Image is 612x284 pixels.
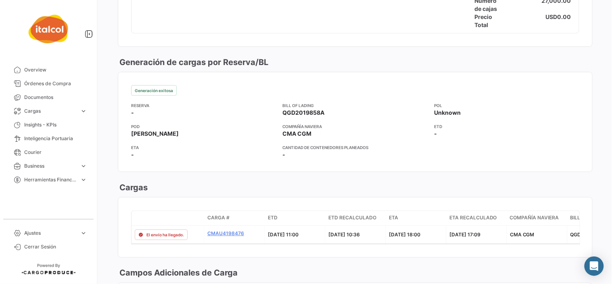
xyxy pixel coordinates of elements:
datatable-header-cell: ETD [265,211,325,225]
img: italcol-logo.png [28,10,69,50]
span: Generación exitosa [135,87,173,94]
span: expand_more [80,107,87,115]
a: Órdenes de Compra [6,77,90,90]
span: - [131,109,134,117]
span: ETA Recalculado [449,214,497,221]
span: Herramientas Financieras [24,176,77,183]
app-card-info-title: POL [434,102,579,109]
a: Inteligencia Portuaria [6,132,90,145]
h4: USD [546,13,558,21]
app-card-info-title: POD [131,123,276,130]
a: Overview [6,63,90,77]
span: Insights - KPIs [24,121,87,128]
span: Carga # [207,214,230,221]
a: CMAU4198476 [207,230,261,237]
span: expand_more [80,176,87,183]
span: ETA [389,214,398,221]
span: Cargas [24,107,77,115]
span: Cerrar Sesión [24,243,87,250]
span: [DATE] 10:36 [328,231,360,238]
span: Documentos [24,94,87,101]
datatable-header-cell: ETD Recalculado [325,211,386,225]
span: Ajustes [24,229,77,237]
h3: Campos Adicionales de Carga [118,267,238,279]
span: QGD2019858A [283,109,325,117]
datatable-header-cell: ETA [386,211,446,225]
datatable-header-cell: Carga # [204,211,265,225]
h3: Generación de cargas por Reserva/BL [118,57,268,68]
h4: Precio Total [475,13,504,29]
app-card-info-title: ETA [131,144,276,151]
span: [DATE] 17:09 [449,231,480,238]
app-card-info-title: ETD [434,123,579,130]
span: [DATE] 18:00 [389,231,420,238]
span: CMA CGM [510,231,535,238]
span: [DATE] 11:00 [268,231,299,238]
span: Unknown [434,109,461,117]
app-card-info-title: Reserva [131,102,276,109]
h3: Cargas [118,182,148,193]
span: CMA CGM [283,130,312,138]
span: expand_more [80,229,87,237]
span: expand_more [80,162,87,170]
datatable-header-cell: ETA Recalculado [446,211,507,225]
h4: 0.00 [558,13,571,21]
span: Overview [24,66,87,74]
datatable-header-cell: Compañía naviera [507,211,567,225]
span: Órdenes de Compra [24,80,87,87]
app-card-info-title: Cantidad de contenedores planeados [283,144,428,151]
span: ETD [268,214,278,221]
a: Documentos [6,90,90,104]
span: - [434,130,437,138]
app-card-info-title: Bill of Lading [283,102,428,109]
div: Abrir Intercom Messenger [585,257,604,276]
span: - [283,151,286,159]
span: Business [24,162,77,170]
span: Compañía naviera [510,214,559,221]
span: - [131,151,134,159]
span: [PERSON_NAME] [131,130,179,138]
span: Inteligencia Portuaria [24,135,87,142]
a: Courier [6,145,90,159]
span: El envío ha llegado. [146,231,184,238]
span: Courier [24,149,87,156]
app-card-info-title: Compañía naviera [283,123,428,130]
a: Insights - KPIs [6,118,90,132]
span: ETD Recalculado [328,214,376,221]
